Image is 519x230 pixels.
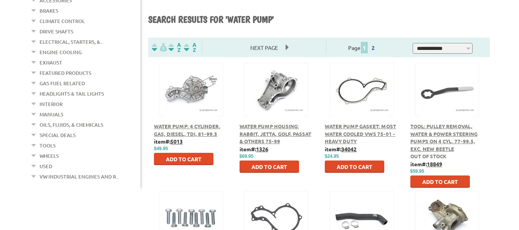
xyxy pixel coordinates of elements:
a: Special Deals [40,130,76,140]
u: 18849 [427,161,442,167]
a: Tool: Pulley Removal, Water & Power Steering Pumps on 4 Cyl. 77-99.5, exc. New Beetle [410,123,478,152]
a: Engine Cooling [40,47,82,57]
div: Page [326,41,399,54]
a: 2 [370,44,377,51]
img: filterpricelow.svg [152,43,167,52]
a: Water Pump: 4 Cylinder, Gas, Diesel, TDI, 81-99.5 [154,123,220,137]
a: Drive Shafts [40,26,73,36]
img: Sort by Headline [167,43,182,52]
span: $49.95 [154,146,168,151]
span: Add to Cart [166,156,202,162]
a: Oils, Fluids, & Chemicals [40,120,103,130]
a: Water Pump Housing: Rabbit, Jetta, Golf, Passat & Others 75-99 [240,123,311,144]
span: Out of stock [410,153,446,159]
a: Exhaust [40,58,62,68]
b: item#: [410,161,442,167]
a: Wheels [40,151,59,161]
span: Add to Cart [251,163,287,170]
a: VW Industrial Engines and R... [40,172,119,182]
a: Next Page [243,44,286,51]
span: Add to Cart [337,163,372,170]
a: Headlights & Tail Lights [40,89,104,99]
u: 34042 [341,146,357,152]
span: Add to Cart [422,178,458,185]
a: Climate Control [40,16,85,26]
a: Featured Products [40,68,91,78]
button: Add to Cart [325,161,384,173]
span: 1 [361,42,368,53]
h1: Search results for 'water pump' [148,14,490,26]
a: Used [40,161,52,171]
img: Sort by Sales Rank [182,43,198,52]
a: Brakes [40,6,58,16]
button: Add to Cart [410,175,470,188]
b: item#: [240,146,268,152]
span: $59.95 [410,169,425,174]
a: Gas Fuel Related [40,78,85,88]
u: 1326 [256,146,268,152]
a: Water Pump Gasket: Most Water Cooled VWs 75-01 - Heavy Duty [325,123,396,144]
span: Next Page [243,42,286,53]
b: item#: [154,138,183,145]
u: 5013 [170,138,183,145]
b: item#: [325,146,357,152]
a: Interior [40,99,63,109]
button: Add to Cart [154,153,213,165]
span: $24.95 [325,154,339,159]
span: $69.95 [240,154,254,159]
a: Tools [40,141,56,151]
a: Electrical, Starters, &... [40,37,104,47]
button: Add to Cart [240,161,299,173]
a: Manuals [40,109,63,119]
